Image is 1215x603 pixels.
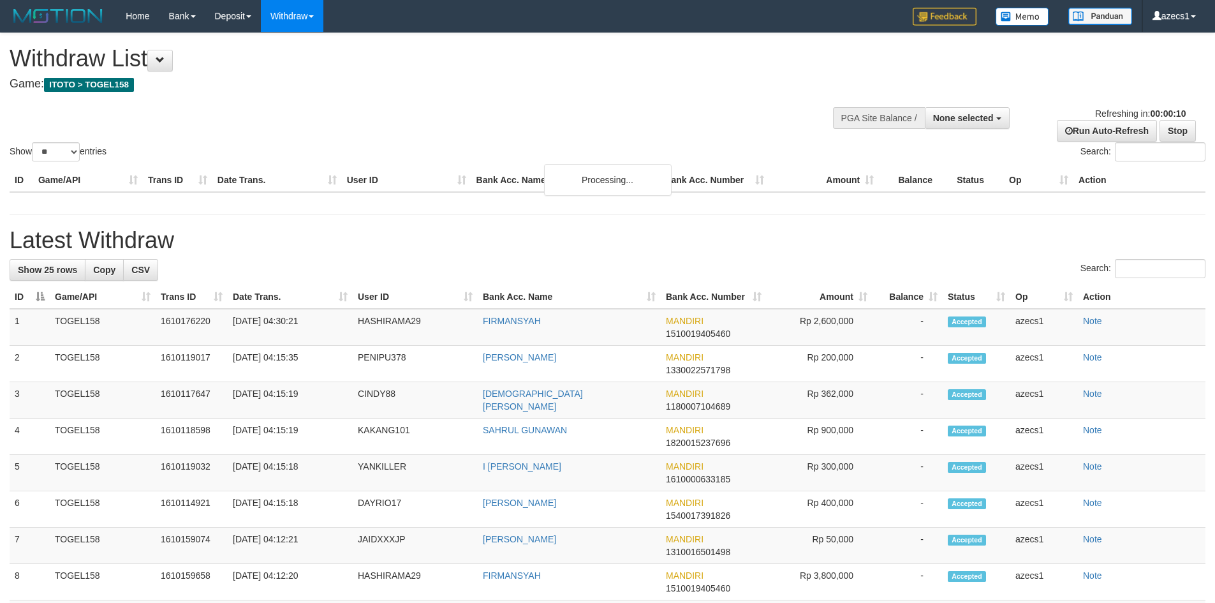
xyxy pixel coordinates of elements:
a: Note [1083,425,1102,435]
span: Copy 1510019405460 to clipboard [666,329,730,339]
td: Rp 900,000 [767,419,873,455]
a: FIRMANSYAH [483,316,541,326]
a: [PERSON_NAME] [483,534,556,544]
th: Amount [769,168,879,192]
a: [DEMOGRAPHIC_DATA][PERSON_NAME] [483,389,583,412]
span: Accepted [948,498,986,509]
th: Date Trans.: activate to sort column ascending [228,285,353,309]
th: Bank Acc. Number [659,168,769,192]
a: Copy [85,259,124,281]
th: Status [952,168,1004,192]
td: PENIPU378 [353,346,478,382]
span: Accepted [948,353,986,364]
td: 1610159658 [156,564,228,600]
td: DAYRIO17 [353,491,478,528]
td: azecs1 [1010,419,1078,455]
td: HASHIRAMA29 [353,309,478,346]
th: Balance: activate to sort column ascending [873,285,943,309]
td: azecs1 [1010,491,1078,528]
img: Button%20Memo.svg [996,8,1049,26]
label: Search: [1080,142,1205,161]
td: 5 [10,455,50,491]
td: - [873,419,943,455]
td: azecs1 [1010,528,1078,564]
span: Copy 1310016501498 to clipboard [666,547,730,557]
th: Bank Acc. Number: activate to sort column ascending [661,285,767,309]
img: Feedback.jpg [913,8,976,26]
label: Show entries [10,142,107,161]
span: Copy 1180007104689 to clipboard [666,401,730,412]
div: Processing... [544,164,672,196]
td: TOGEL158 [50,528,156,564]
a: [PERSON_NAME] [483,352,556,362]
span: MANDIRI [666,461,703,472]
td: - [873,382,943,419]
span: Copy 1510019405460 to clipboard [666,583,730,593]
a: Stop [1160,120,1196,142]
td: [DATE] 04:15:35 [228,346,353,382]
td: 3 [10,382,50,419]
td: azecs1 [1010,455,1078,491]
span: Accepted [948,389,986,400]
td: HASHIRAMA29 [353,564,478,600]
th: Balance [879,168,952,192]
td: [DATE] 04:15:19 [228,419,353,455]
a: Run Auto-Refresh [1057,120,1157,142]
th: Action [1073,168,1205,192]
td: 1610159074 [156,528,228,564]
td: TOGEL158 [50,564,156,600]
td: 1610119017 [156,346,228,382]
a: Note [1083,352,1102,362]
td: - [873,455,943,491]
label: Search: [1080,259,1205,278]
td: TOGEL158 [50,382,156,419]
td: 6 [10,491,50,528]
a: Show 25 rows [10,259,85,281]
span: Accepted [948,571,986,582]
th: Trans ID: activate to sort column ascending [156,285,228,309]
td: 1610176220 [156,309,228,346]
td: TOGEL158 [50,491,156,528]
td: KAKANG101 [353,419,478,455]
span: MANDIRI [666,498,703,508]
th: Trans ID [143,168,212,192]
h4: Game: [10,78,797,91]
td: - [873,564,943,600]
td: 1610117647 [156,382,228,419]
td: 1610114921 [156,491,228,528]
span: MANDIRI [666,352,703,362]
td: TOGEL158 [50,346,156,382]
td: - [873,346,943,382]
span: MANDIRI [666,570,703,581]
a: Note [1083,389,1102,399]
span: Copy 1330022571798 to clipboard [666,365,730,375]
td: [DATE] 04:15:18 [228,455,353,491]
td: Rp 362,000 [767,382,873,419]
span: Refreshing in: [1095,108,1186,119]
span: ITOTO > TOGEL158 [44,78,134,92]
td: 4 [10,419,50,455]
th: Action [1078,285,1205,309]
th: Amount: activate to sort column ascending [767,285,873,309]
span: None selected [933,113,994,123]
td: azecs1 [1010,564,1078,600]
span: CSV [131,265,150,275]
span: MANDIRI [666,316,703,326]
img: panduan.png [1068,8,1132,25]
button: None selected [925,107,1010,129]
a: Note [1083,316,1102,326]
span: Accepted [948,316,986,327]
a: Note [1083,461,1102,472]
a: Note [1083,570,1102,581]
td: JAIDXXXJP [353,528,478,564]
a: [PERSON_NAME] [483,498,556,508]
a: CSV [123,259,158,281]
th: Date Trans. [212,168,342,192]
th: Op: activate to sort column ascending [1010,285,1078,309]
th: Status: activate to sort column ascending [943,285,1010,309]
th: Bank Acc. Name [471,168,660,192]
td: [DATE] 04:12:21 [228,528,353,564]
td: [DATE] 04:15:19 [228,382,353,419]
h1: Latest Withdraw [10,228,1205,253]
td: 8 [10,564,50,600]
